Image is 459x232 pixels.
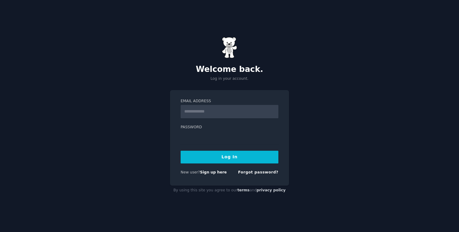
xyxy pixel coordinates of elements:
[170,65,289,74] h2: Welcome back.
[257,188,286,192] a: privacy policy
[238,170,278,174] a: Forgot password?
[170,186,289,195] div: By using this site you agree to our and
[181,125,278,130] label: Password
[222,37,237,58] img: Gummy Bear
[181,151,278,163] button: Log In
[181,170,200,174] span: New user?
[200,170,227,174] a: Sign up here
[181,99,278,104] label: Email Address
[237,188,250,192] a: terms
[170,76,289,82] p: Log in your account.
